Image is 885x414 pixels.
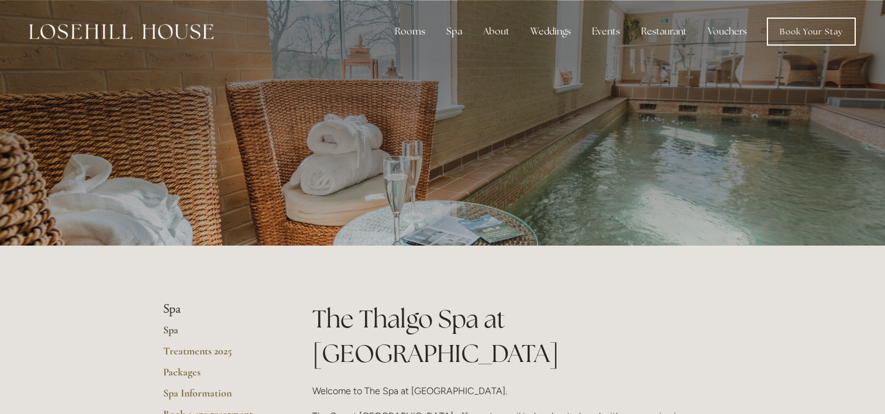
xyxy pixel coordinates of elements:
[767,18,856,46] a: Book Your Stay
[437,20,471,43] div: Spa
[474,20,519,43] div: About
[29,24,213,39] img: Losehill House
[583,20,629,43] div: Events
[312,383,722,399] p: Welcome to The Spa at [GEOGRAPHIC_DATA].
[632,20,696,43] div: Restaurant
[163,365,275,387] a: Packages
[312,302,722,371] h1: The Thalgo Spa at [GEOGRAPHIC_DATA]
[385,20,435,43] div: Rooms
[521,20,580,43] div: Weddings
[698,20,756,43] a: Vouchers
[163,344,275,365] a: Treatments 2025
[163,323,275,344] a: Spa
[163,387,275,408] a: Spa Information
[163,302,275,317] li: Spa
